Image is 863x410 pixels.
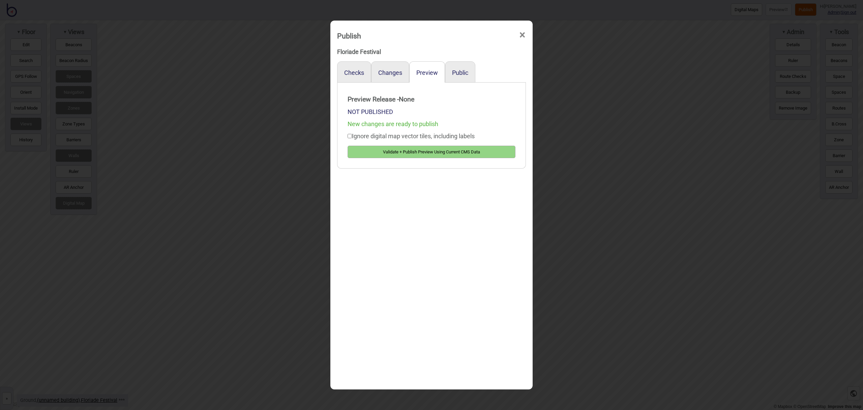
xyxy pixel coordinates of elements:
label: Ignore digital map vector tiles, including labels [348,133,475,140]
button: Preview [416,69,438,76]
span: × [519,24,526,46]
button: Public [452,69,468,76]
button: Changes [378,69,402,76]
div: Publish [337,29,361,43]
button: Validate + Publish Preview Using Current CMS Data [348,146,515,158]
button: Checks [344,69,364,76]
input: Ignore digital map vector tiles, including labels [348,134,352,138]
div: Floriade Festival [337,46,526,58]
div: NOT PUBLISHED [348,106,515,118]
div: New changes are ready to publish [348,118,515,130]
strong: Preview Release - None [348,93,515,106]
